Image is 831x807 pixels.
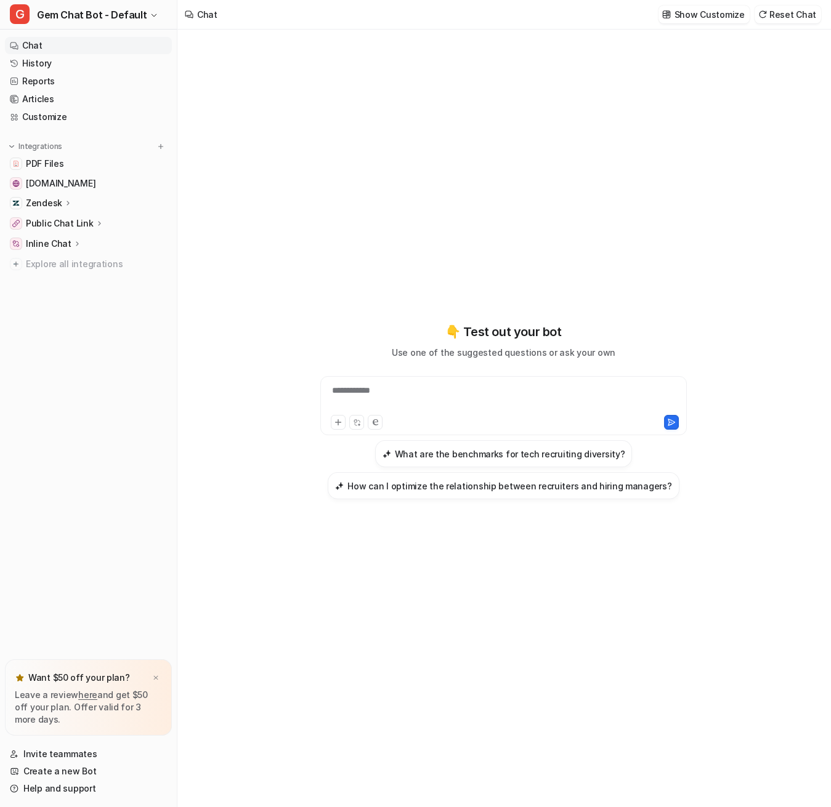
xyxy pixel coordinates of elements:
[10,4,30,24] span: G
[37,6,147,23] span: Gem Chat Bot - Default
[5,140,66,153] button: Integrations
[26,177,95,190] span: [DOMAIN_NAME]
[675,8,745,21] p: Show Customize
[18,142,62,151] p: Integrations
[662,10,671,19] img: customize
[7,142,16,151] img: expand menu
[26,158,63,170] span: PDF Files
[392,346,615,359] p: Use one of the suggested questions or ask your own
[10,258,22,270] img: explore all integrations
[26,217,94,230] p: Public Chat Link
[445,323,561,341] p: 👇 Test out your bot
[375,440,633,467] button: What are the benchmarks for tech recruiting diversity?What are the benchmarks for tech recruiting...
[26,197,62,209] p: Zendesk
[758,10,767,19] img: reset
[78,689,97,700] a: here
[383,449,391,459] img: What are the benchmarks for tech recruiting diversity?
[659,6,750,23] button: Show Customize
[12,220,20,227] img: Public Chat Link
[12,199,20,207] img: Zendesk
[26,238,71,250] p: Inline Chat
[395,448,625,460] h3: What are the benchmarks for tech recruiting diversity?
[755,6,821,23] button: Reset Chat
[26,254,167,274] span: Explore all integrations
[347,480,671,492] h3: How can I optimize the relationship between recruiters and hiring managers?
[156,142,165,151] img: menu_add.svg
[15,673,25,683] img: star
[15,689,162,726] p: Leave a review and get $50 off your plan. Offer valid for 3 more days.
[5,745,172,763] a: Invite teammates
[5,90,172,108] a: Articles
[335,481,344,491] img: How can I optimize the relationship between recruiters and hiring managers?
[5,155,172,172] a: PDF FilesPDF Files
[5,763,172,780] a: Create a new Bot
[5,175,172,192] a: status.gem.com[DOMAIN_NAME]
[5,108,172,126] a: Customize
[28,672,130,684] p: Want $50 off your plan?
[5,255,172,273] a: Explore all integrations
[5,73,172,90] a: Reports
[12,160,20,167] img: PDF Files
[12,240,20,247] img: Inline Chat
[5,55,172,72] a: History
[5,780,172,797] a: Help and support
[328,472,679,499] button: How can I optimize the relationship between recruiters and hiring managers?How can I optimize the...
[5,37,172,54] a: Chat
[152,674,160,682] img: x
[12,180,20,187] img: status.gem.com
[197,8,217,21] div: Chat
